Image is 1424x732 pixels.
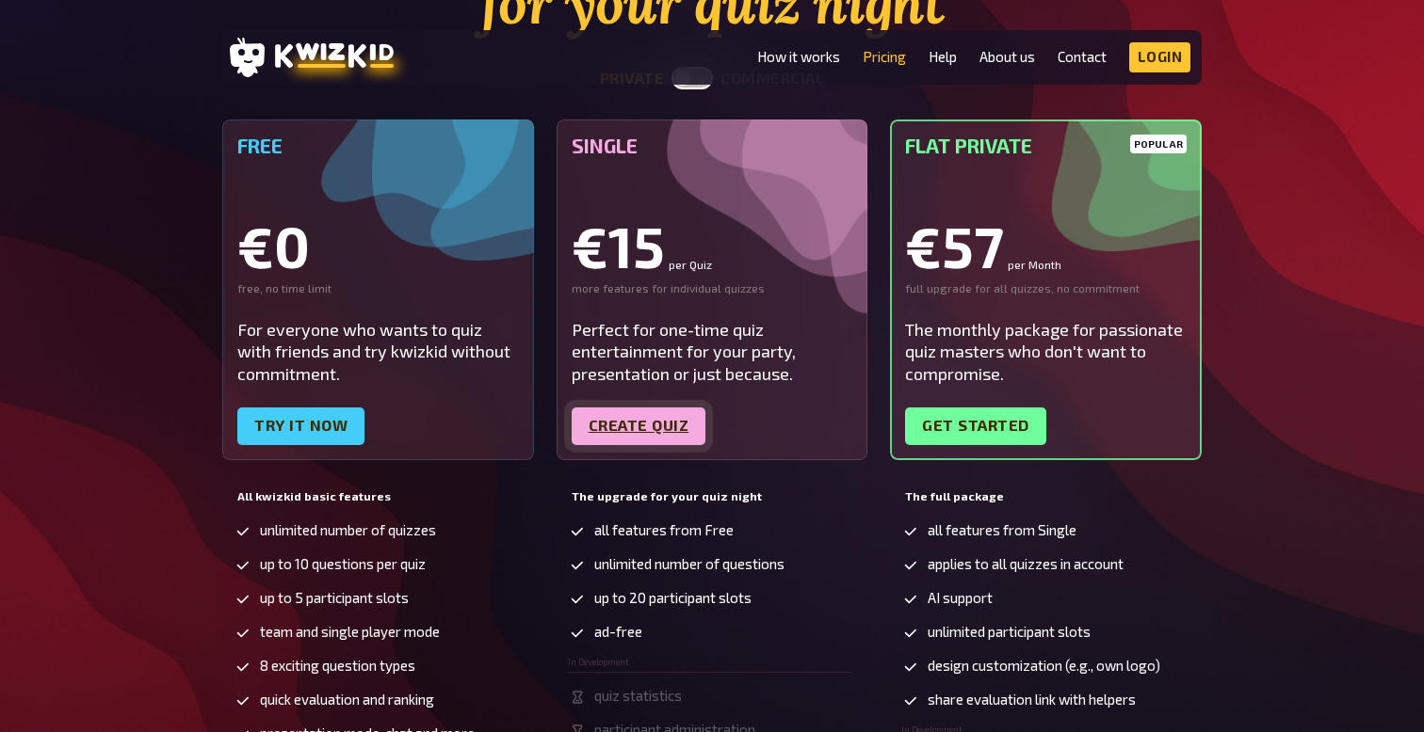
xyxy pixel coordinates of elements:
[572,319,853,385] div: Perfect for one-time quiz entertainment for your party, presentation or just because.
[594,624,642,640] span: ad-free
[572,281,853,296] div: more features for individual quizzes
[237,407,364,445] a: Try it now
[572,407,706,445] a: Create quiz
[928,692,1136,708] span: share evaluation link with helpers
[905,407,1046,445] a: Get started
[594,522,734,538] span: all features from Free
[1008,259,1061,270] small: per Month
[260,658,415,674] span: 8 exciting question types
[928,624,1091,640] span: unlimited participant slots
[594,556,785,572] span: unlimited number of questions
[572,135,853,157] h5: Single
[928,556,1124,572] span: applies to all quizzes in account
[905,217,1187,274] div: €57
[237,319,519,385] div: For everyone who wants to quiz with friends and try kwizkid without commitment.
[237,135,519,157] h5: Free
[594,688,682,704] span: quiz statistics
[237,281,519,296] div: free, no time limit
[260,590,409,606] span: up to 5 participant slots
[905,319,1187,385] div: The monthly package for passionate quiz masters who don't want to compromise.
[928,522,1076,538] span: all features from Single
[928,658,1160,674] span: design customization (e.g., own logo)
[260,692,434,708] span: quick evaluation and ranking
[1058,49,1107,65] a: Contact
[568,658,629,667] span: In Development
[260,624,440,640] span: team and single player mode
[928,590,993,606] span: AI support
[572,217,853,274] div: €15
[260,522,436,538] span: unlimited number of quizzes
[237,490,519,503] h5: All kwizkid basic features
[669,259,712,270] small: per Quiz
[979,49,1035,65] a: About us
[572,490,853,503] h5: The upgrade for your quiz night
[1129,42,1191,72] a: Login
[237,217,519,274] div: €0
[594,590,752,606] span: up to 20 participant slots
[929,49,957,65] a: Help
[757,49,840,65] a: How it works
[905,135,1187,157] h5: Flat Private
[905,490,1187,503] h5: The full package
[905,281,1187,296] div: full upgrade for all quizzes, no commitment
[260,556,426,572] span: up to 10 questions per quiz
[863,49,906,65] a: Pricing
